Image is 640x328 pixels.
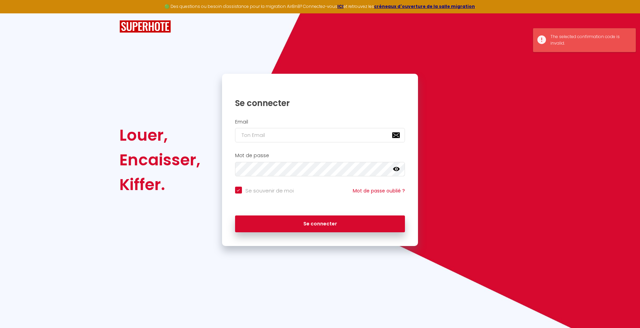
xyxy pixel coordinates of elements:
a: ICI [337,3,344,9]
h1: Se connecter [235,98,405,108]
div: Kiffer. [119,172,200,197]
div: Encaisser, [119,148,200,172]
button: Se connecter [235,215,405,233]
h2: Mot de passe [235,153,405,159]
img: SuperHote logo [119,20,171,33]
h2: Email [235,119,405,125]
a: Mot de passe oublié ? [353,187,405,194]
input: Ton Email [235,128,405,142]
a: créneaux d'ouverture de la salle migration [374,3,475,9]
div: Louer, [119,123,200,148]
div: The selected confirmation code is invalid. [550,34,629,47]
